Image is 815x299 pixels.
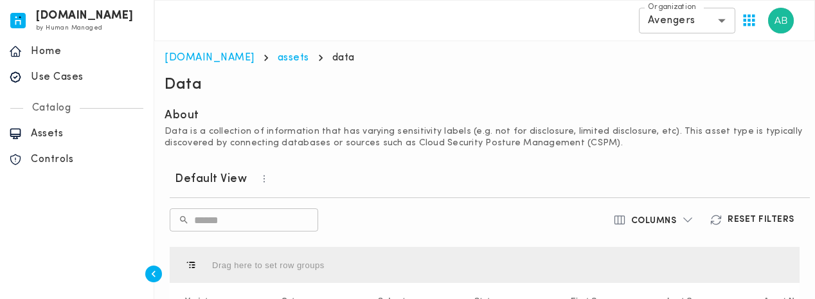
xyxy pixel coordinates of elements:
[165,51,805,64] nav: breadcrumb
[31,71,145,84] p: Use Cases
[212,260,325,270] span: Drag here to set row groups
[36,12,134,21] h6: [DOMAIN_NAME]
[31,153,145,166] p: Controls
[728,214,794,226] h6: Reset Filters
[332,51,355,64] p: data
[10,13,26,28] img: invicta.io
[768,8,794,33] img: Akhtar Bhat
[165,75,202,95] h4: Data
[278,53,309,63] a: assets
[31,45,145,58] p: Home
[23,102,80,114] p: Catalog
[639,8,735,33] div: Avengers
[763,3,799,39] button: User
[165,108,199,123] h6: About
[605,208,703,231] button: Columns
[648,2,696,13] label: Organization
[165,53,255,63] a: [DOMAIN_NAME]
[175,172,247,187] h6: Default View
[212,260,325,270] div: Row Groups
[165,126,805,149] p: Data is a collection of information that has varying sensitivity labels (e.g. not for disclosure,...
[702,208,805,231] button: Reset Filters
[31,127,145,140] p: Assets
[36,24,102,32] span: by Human Managed
[631,215,677,227] h6: Columns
